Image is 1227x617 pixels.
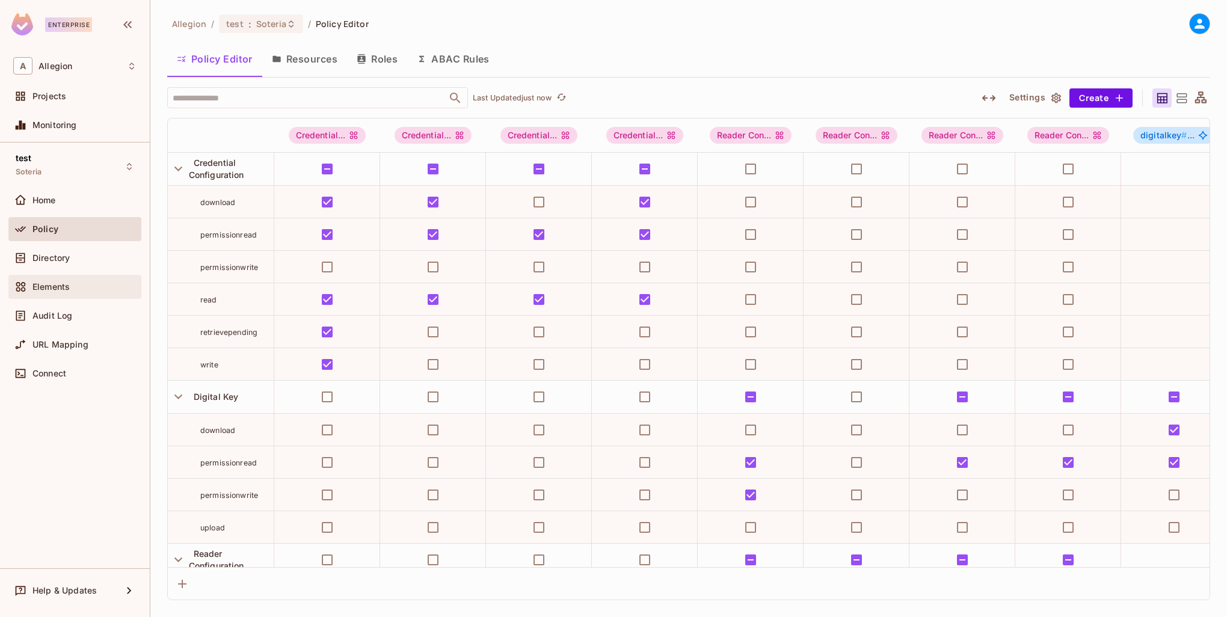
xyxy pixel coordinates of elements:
span: Policy [32,224,58,234]
span: Credential Configuration [189,158,244,180]
span: test [226,18,244,29]
span: Reader Configuration Admin [710,127,792,144]
div: Credential... [606,127,684,144]
span: ... [1140,130,1195,140]
button: Open [447,90,464,106]
span: Click to refresh data [552,91,568,105]
span: Home [32,195,56,205]
div: Reader Con... [1027,127,1110,144]
span: Credential Configuration User [606,127,684,144]
button: Create [1069,88,1133,108]
span: permissionread [200,458,257,467]
span: Monitoring [32,120,77,130]
div: Reader Con... [710,127,792,144]
span: Credential Configuration Read Only User [500,127,578,144]
span: permissionwrite [200,491,258,500]
span: the active workspace [172,18,206,29]
span: permissionread [200,230,257,239]
span: Credential Configuration Admin [289,127,366,144]
span: Connect [32,369,66,378]
span: Workspace: Allegion [38,61,72,71]
span: Reader Configuration Factory [816,127,898,144]
span: Projects [32,91,66,101]
span: download [200,426,235,435]
span: digitalkey#downloader [1133,127,1215,144]
span: Soteria [16,167,42,177]
p: Last Updated just now [473,93,552,103]
div: Credential... [289,127,366,144]
span: Reader Configuration [189,548,244,571]
span: write [200,360,218,369]
span: Credential Configuration Factory [395,127,472,144]
span: Reader Configuration Read Only User [921,127,1004,144]
div: Reader Con... [816,127,898,144]
button: Roles [347,44,407,74]
span: Elements [32,282,70,292]
span: Policy Editor [316,18,369,29]
div: Credential... [395,127,472,144]
span: A [13,57,32,75]
span: Audit Log [32,311,72,321]
button: Policy Editor [167,44,262,74]
button: Resources [262,44,347,74]
span: Help & Updates [32,586,97,595]
span: retrievepending [200,328,257,337]
span: read [200,295,217,304]
span: download [200,198,235,207]
li: / [308,18,311,29]
span: Digital Key [189,391,239,402]
span: test [16,153,32,163]
button: refresh [554,91,568,105]
div: Enterprise [45,17,92,32]
button: ABAC Rules [407,44,499,74]
span: refresh [556,92,567,104]
span: # [1181,130,1187,140]
span: Soteria [256,18,286,29]
span: permissionwrite [200,263,258,272]
span: Reader Configuration User [1027,127,1110,144]
span: : [248,19,252,29]
li: / [211,18,214,29]
button: Settings [1004,88,1065,108]
span: upload [200,523,225,532]
span: digitalkey [1140,130,1187,140]
div: Credential... [500,127,578,144]
img: SReyMgAAAABJRU5ErkJggg== [11,13,33,35]
span: URL Mapping [32,340,88,349]
span: Directory [32,253,70,263]
div: Reader Con... [921,127,1004,144]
